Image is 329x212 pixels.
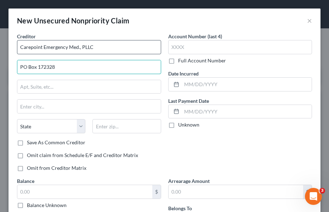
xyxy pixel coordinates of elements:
[27,152,138,158] span: Omit claim from Schedule E/F and Creditor Matrix
[17,40,161,54] input: Search creditor by name...
[305,188,322,205] iframe: Intercom live chat
[27,139,85,146] label: Save As Common Creditor
[178,121,199,128] label: Unknown
[168,40,312,54] input: XXXX
[92,119,161,133] input: Enter zip...
[169,185,304,199] input: 0.00
[17,33,36,39] span: Creditor
[168,33,222,40] label: Account Number (last 4)
[17,80,161,94] input: Apt, Suite, etc...
[182,78,312,91] input: MM/DD/YYYY
[168,205,192,211] span: Belongs To
[303,185,312,199] div: $
[319,188,325,194] span: 3
[178,57,226,64] label: Full Account Number
[17,185,152,199] input: 0.00
[168,97,209,105] label: Last Payment Date
[27,165,86,171] span: Omit from Creditor Matrix
[152,185,161,199] div: $
[168,177,210,185] label: Arrearage Amount
[17,16,129,26] div: New Unsecured Nonpriority Claim
[307,16,312,25] button: ×
[17,60,161,74] input: Enter address...
[17,100,161,113] input: Enter city...
[168,70,199,77] label: Date Incurred
[182,105,312,118] input: MM/DD/YYYY
[17,177,34,185] label: Balance
[27,202,67,209] label: Balance Unknown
